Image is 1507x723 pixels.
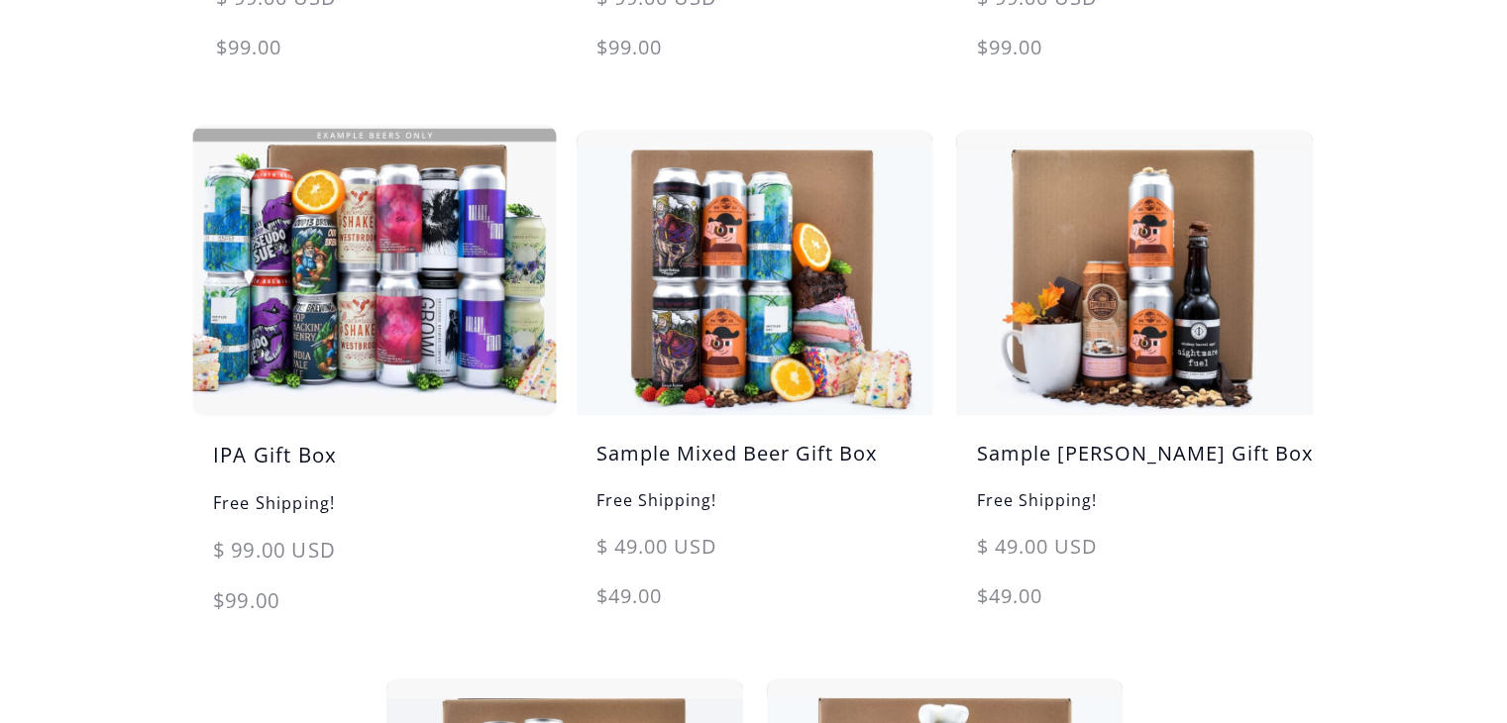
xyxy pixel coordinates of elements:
h6: Free Shipping! [956,488,1313,532]
div: $ 49.00 USD [956,532,1313,581]
h5: IPA Gift Box [192,440,556,490]
a: IPA Gift BoxFree Shipping!$ 99.00 USD$99.00 [192,125,556,636]
div: $99.00 [956,33,1313,82]
a: Sample Mixed Beer Gift BoxFree Shipping!$ 49.00 USD$49.00 [577,130,933,631]
div: $99.00 [196,33,553,82]
div: $49.00 [577,581,933,631]
h5: Sample [PERSON_NAME] Gift Box [956,439,1313,488]
a: Sample [PERSON_NAME] Gift BoxFree Shipping!$ 49.00 USD$49.00 [956,130,1313,631]
div: $99.00 [577,33,933,82]
div: $ 49.00 USD [577,532,933,581]
div: $99.00 [192,585,556,636]
h6: Free Shipping! [192,490,556,535]
div: $ 99.00 USD [192,535,556,585]
h6: Free Shipping! [577,488,933,532]
h5: Sample Mixed Beer Gift Box [577,439,933,488]
div: $49.00 [956,581,1313,631]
